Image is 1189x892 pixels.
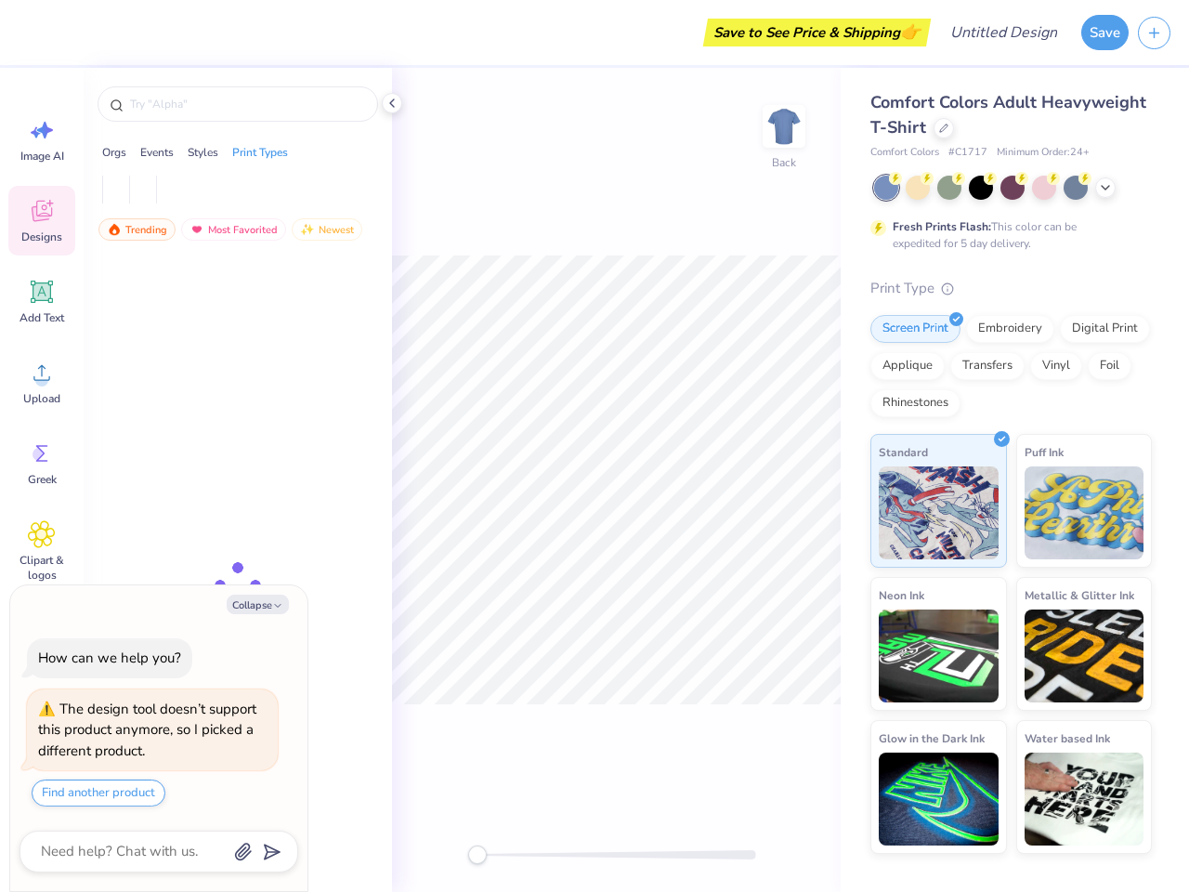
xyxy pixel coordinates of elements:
[227,595,289,614] button: Collapse
[28,472,57,487] span: Greek
[935,14,1072,51] input: Untitled Design
[870,389,960,417] div: Rhinestones
[1088,352,1131,380] div: Foil
[870,315,960,343] div: Screen Print
[38,649,181,667] div: How can we help you?
[870,278,1152,299] div: Print Type
[1025,753,1144,846] img: Water based Ink
[1025,466,1144,559] img: Puff Ink
[20,310,64,325] span: Add Text
[772,154,796,171] div: Back
[21,230,62,244] span: Designs
[879,466,999,559] img: Standard
[232,144,288,161] div: Print Types
[879,610,999,702] img: Neon Ink
[292,218,362,241] div: Newest
[188,144,218,161] div: Styles
[879,728,985,748] span: Glow in the Dark Ink
[870,352,945,380] div: Applique
[950,352,1025,380] div: Transfers
[181,218,286,241] div: Most Favorited
[997,145,1090,161] span: Minimum Order: 24 +
[38,700,256,760] div: The design tool doesn’t support this product anymore, so I picked a different product.
[893,219,991,234] strong: Fresh Prints Flash:
[189,223,204,236] img: most_fav.gif
[870,145,939,161] span: Comfort Colors
[765,108,803,145] img: Back
[11,553,72,583] span: Clipart & logos
[20,149,64,164] span: Image AI
[1081,15,1129,50] button: Save
[23,391,60,406] span: Upload
[1025,585,1134,605] span: Metallic & Glitter Ink
[948,145,987,161] span: # C1717
[468,846,487,864] div: Accessibility label
[1025,610,1144,702] img: Metallic & Glitter Ink
[98,218,176,241] div: Trending
[893,218,1121,252] div: This color can be expedited for 5 day delivery.
[1025,728,1110,748] span: Water based Ink
[870,91,1146,138] span: Comfort Colors Adult Heavyweight T-Shirt
[879,585,924,605] span: Neon Ink
[102,144,126,161] div: Orgs
[1060,315,1150,343] div: Digital Print
[966,315,1054,343] div: Embroidery
[1030,352,1082,380] div: Vinyl
[140,144,174,161] div: Events
[879,442,928,462] span: Standard
[708,19,926,46] div: Save to See Price & Shipping
[107,223,122,236] img: trending.gif
[300,223,315,236] img: newest.gif
[1025,442,1064,462] span: Puff Ink
[32,780,165,807] button: Find another product
[879,753,999,846] img: Glow in the Dark Ink
[900,20,921,43] span: 👉
[128,95,366,113] input: Try "Alpha"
